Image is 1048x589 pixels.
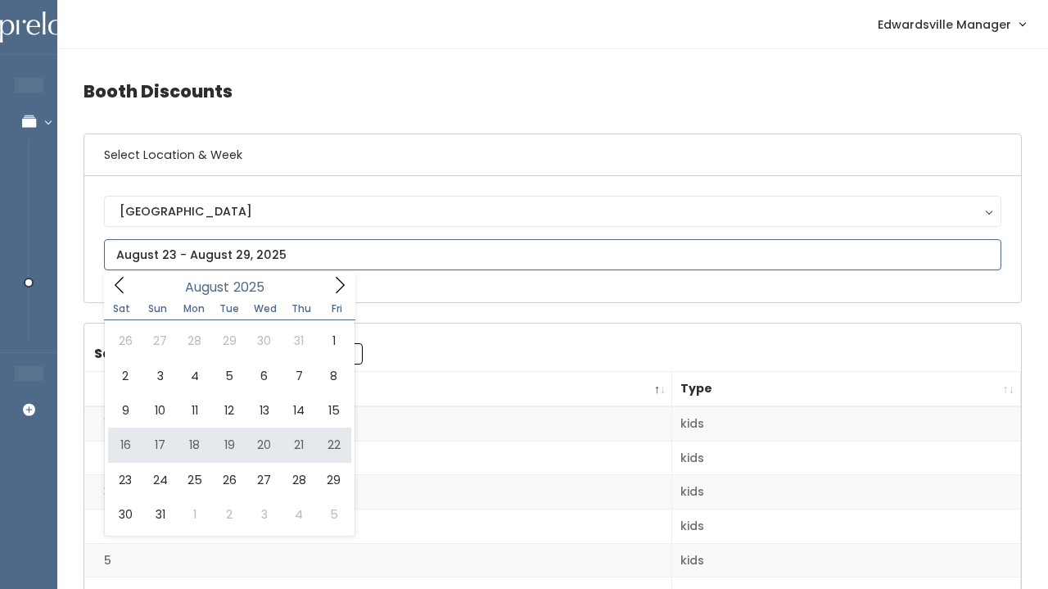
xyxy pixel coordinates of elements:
[247,497,282,532] span: September 3, 2025
[282,497,316,532] span: September 4, 2025
[212,393,246,428] span: August 12, 2025
[316,324,350,358] span: August 1, 2025
[247,393,282,428] span: August 13, 2025
[878,16,1011,34] span: Edwardsville Manager
[84,441,672,475] td: 2
[316,359,350,393] span: August 8, 2025
[247,324,282,358] span: July 30, 2025
[212,324,246,358] span: July 29, 2025
[142,324,177,358] span: July 27, 2025
[672,372,1021,407] th: Type: activate to sort column ascending
[84,406,672,441] td: 1
[672,543,1021,578] td: kids
[282,463,316,497] span: August 28, 2025
[672,441,1021,475] td: kids
[316,428,350,462] span: August 22, 2025
[120,202,986,220] div: [GEOGRAPHIC_DATA]
[247,359,282,393] span: August 6, 2025
[282,393,316,428] span: August 14, 2025
[316,463,350,497] span: August 29, 2025
[316,497,350,532] span: September 5, 2025
[178,463,212,497] span: August 25, 2025
[672,510,1021,544] td: kids
[142,463,177,497] span: August 24, 2025
[108,324,142,358] span: July 26, 2025
[108,428,142,462] span: August 16, 2025
[142,359,177,393] span: August 3, 2025
[178,497,212,532] span: September 1, 2025
[84,510,672,544] td: 4
[108,463,142,497] span: August 23, 2025
[672,475,1021,510] td: kids
[178,393,212,428] span: August 11, 2025
[142,497,177,532] span: August 31, 2025
[84,69,1022,114] h4: Booth Discounts
[212,428,246,462] span: August 19, 2025
[282,324,316,358] span: July 31, 2025
[140,304,176,314] span: Sun
[176,304,212,314] span: Mon
[861,7,1041,42] a: Edwardsville Manager
[84,543,672,578] td: 5
[142,428,177,462] span: August 17, 2025
[84,134,1021,176] h6: Select Location & Week
[319,304,355,314] span: Fri
[185,281,229,294] span: August
[211,304,247,314] span: Tue
[212,463,246,497] span: August 26, 2025
[104,196,1001,227] button: [GEOGRAPHIC_DATA]
[178,359,212,393] span: August 4, 2025
[247,463,282,497] span: August 27, 2025
[84,475,672,510] td: 3
[104,304,140,314] span: Sat
[108,393,142,428] span: August 9, 2025
[178,428,212,462] span: August 18, 2025
[229,277,278,297] input: Year
[247,428,282,462] span: August 20, 2025
[316,393,350,428] span: August 15, 2025
[282,428,316,462] span: August 21, 2025
[142,393,177,428] span: August 10, 2025
[283,304,319,314] span: Thu
[672,406,1021,441] td: kids
[212,497,246,532] span: September 2, 2025
[108,359,142,393] span: August 2, 2025
[212,359,246,393] span: August 5, 2025
[247,304,283,314] span: Wed
[104,239,1001,270] input: August 23 - August 29, 2025
[282,359,316,393] span: August 7, 2025
[94,343,363,365] label: Search:
[178,324,212,358] span: July 28, 2025
[108,497,142,532] span: August 30, 2025
[84,372,672,407] th: Booth Number: activate to sort column descending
